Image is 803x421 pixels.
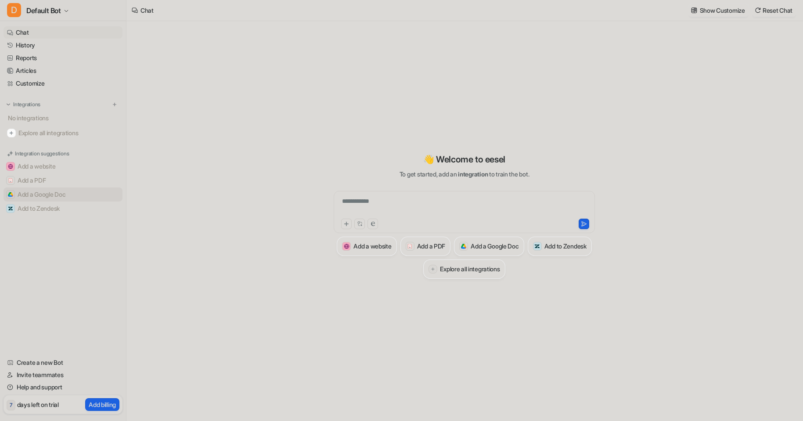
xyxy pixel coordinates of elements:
img: reset [755,7,761,14]
p: Integrations [13,101,40,108]
p: 7 [10,401,12,409]
img: Add a website [344,244,349,249]
a: Reports [4,52,122,64]
a: Help and support [4,381,122,393]
button: Add a PDFAdd a PDF [4,173,122,187]
img: explore all integrations [7,129,16,137]
p: Integration suggestions [15,150,69,158]
span: integration [458,170,488,178]
img: Add a PDF [8,178,13,183]
img: Add a Google Doc [461,244,467,249]
button: Add a websiteAdd a website [4,159,122,173]
button: Explore all integrations [423,259,505,279]
span: Explore all integrations [18,126,119,140]
span: D [7,3,21,17]
a: Invite teammates [4,369,122,381]
button: Add billing [85,398,119,411]
h3: Add a website [353,241,391,251]
a: Create a new Bot [4,356,122,369]
img: Add a website [8,164,13,169]
img: Add a Google Doc [8,192,13,197]
a: Explore all integrations [4,127,122,139]
img: customize [691,7,697,14]
span: Default Bot [26,4,61,17]
a: History [4,39,122,51]
div: No integrations [5,111,122,125]
img: Add to Zendesk [534,244,540,249]
img: menu_add.svg [112,101,118,108]
button: Reset Chat [752,4,796,17]
button: Integrations [4,100,43,109]
button: Show Customize [688,4,749,17]
img: expand menu [5,101,11,108]
button: Add to ZendeskAdd to Zendesk [528,237,592,256]
button: Add to ZendeskAdd to Zendesk [4,202,122,216]
p: days left on trial [17,400,59,409]
p: Show Customize [700,6,745,15]
button: Add a Google DocAdd a Google Doc [454,237,524,256]
button: Add a websiteAdd a website [337,237,396,256]
a: Customize [4,77,122,90]
p: Add billing [89,400,116,409]
img: Add to Zendesk [8,206,13,211]
div: Chat [140,6,154,15]
h3: Add to Zendesk [544,241,587,251]
h3: Add a Google Doc [471,241,519,251]
a: Chat [4,26,122,39]
img: Add a PDF [407,244,413,249]
button: Add a Google DocAdd a Google Doc [4,187,122,202]
h3: Add a PDF [417,241,445,251]
button: Add a PDFAdd a PDF [400,237,450,256]
h3: Explore all integrations [440,264,500,273]
p: 👋 Welcome to eesel [423,153,505,166]
p: To get started, add an to train the bot. [400,169,529,179]
a: Articles [4,65,122,77]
